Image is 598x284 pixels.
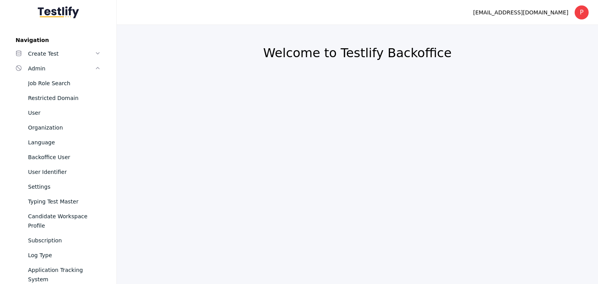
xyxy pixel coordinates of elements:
[9,179,107,194] a: Settings
[28,153,101,162] div: Backoffice User
[9,248,107,263] a: Log Type
[473,8,568,17] div: [EMAIL_ADDRESS][DOMAIN_NAME]
[28,167,101,177] div: User Identifier
[28,236,101,245] div: Subscription
[28,138,101,147] div: Language
[28,197,101,206] div: Typing Test Master
[28,49,95,58] div: Create Test
[9,209,107,233] a: Candidate Workspace Profile
[9,135,107,150] a: Language
[38,6,79,18] img: Testlify - Backoffice
[9,76,107,91] a: Job Role Search
[28,123,101,132] div: Organization
[28,182,101,191] div: Settings
[9,91,107,105] a: Restricted Domain
[28,251,101,260] div: Log Type
[9,120,107,135] a: Organization
[28,212,101,230] div: Candidate Workspace Profile
[28,265,101,284] div: Application Tracking System
[28,108,101,117] div: User
[28,93,101,103] div: Restricted Domain
[28,79,101,88] div: Job Role Search
[9,165,107,179] a: User Identifier
[575,5,589,19] div: P
[9,105,107,120] a: User
[28,64,95,73] div: Admin
[9,150,107,165] a: Backoffice User
[135,45,579,61] h2: Welcome to Testlify Backoffice
[9,233,107,248] a: Subscription
[9,37,107,43] label: Navigation
[9,194,107,209] a: Typing Test Master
